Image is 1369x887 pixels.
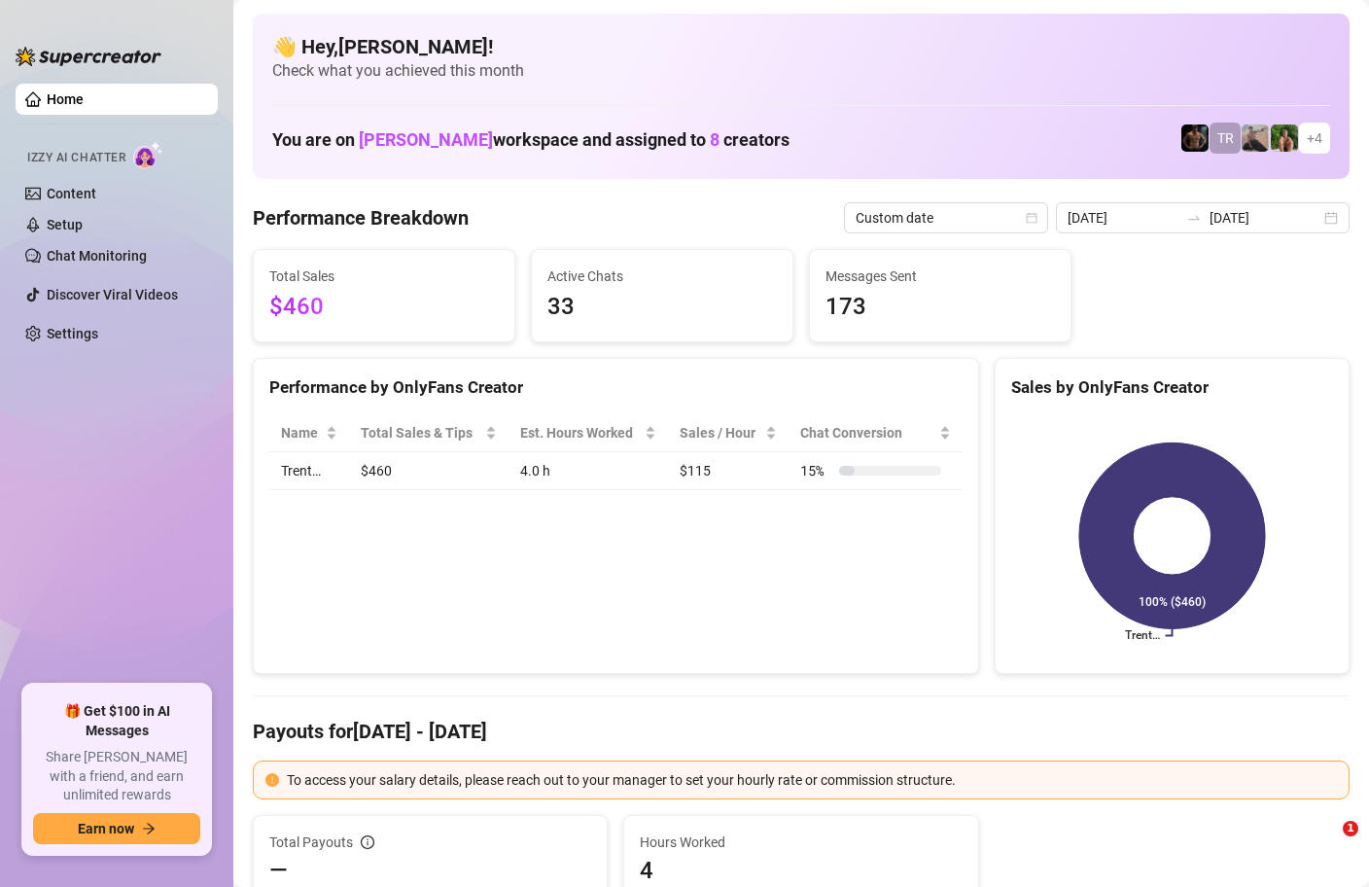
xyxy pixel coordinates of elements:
h4: 👋 Hey, [PERSON_NAME] ! [272,33,1330,60]
span: Custom date [856,203,1036,232]
span: 33 [547,289,777,326]
span: Total Payouts [269,832,353,853]
th: Total Sales & Tips [349,414,508,452]
a: Setup [47,217,83,232]
span: Total Sales & Tips [361,422,480,443]
span: $460 [269,289,499,326]
span: Earn now [78,821,134,836]
img: logo-BBDzfeDw.svg [16,47,161,66]
span: Hours Worked [640,832,962,853]
img: Nathaniel [1271,124,1298,152]
div: Sales by OnlyFans Creator [1011,374,1333,401]
span: Messages Sent [825,266,1055,287]
a: Chat Monitoring [47,248,147,264]
img: AI Chatter [133,141,163,169]
input: Start date [1068,207,1178,229]
span: calendar [1026,212,1037,224]
span: 15 % [800,460,831,481]
td: $460 [349,452,508,490]
th: Sales / Hour [668,414,789,452]
img: LC [1242,124,1269,152]
h1: You are on workspace and assigned to creators [272,129,790,151]
iframe: Intercom live chat [1303,821,1350,868]
span: 4 [640,855,962,886]
span: Chat Conversion [800,422,934,443]
span: Sales / Hour [680,422,761,443]
span: 173 [825,289,1055,326]
span: arrow-right [142,822,156,835]
td: $115 [668,452,789,490]
a: Home [47,91,84,107]
h4: Performance Breakdown [253,204,469,231]
span: [PERSON_NAME] [359,129,493,150]
span: swap-right [1186,210,1202,226]
span: + 4 [1307,127,1322,149]
span: to [1186,210,1202,226]
text: Trent… [1124,629,1159,643]
span: Total Sales [269,266,499,287]
span: 1 [1343,821,1358,836]
th: Chat Conversion [789,414,962,452]
span: info-circle [361,835,374,849]
span: 8 [710,129,720,150]
input: End date [1210,207,1320,229]
div: Performance by OnlyFans Creator [269,374,963,401]
span: Izzy AI Chatter [27,149,125,167]
button: Earn nowarrow-right [33,813,200,844]
span: Name [281,422,322,443]
span: — [269,855,288,886]
a: Content [47,186,96,201]
div: To access your salary details, please reach out to your manager to set your hourly rate or commis... [287,769,1337,791]
span: exclamation-circle [265,773,279,787]
a: Settings [47,326,98,341]
td: 4.0 h [509,452,668,490]
span: Check what you achieved this month [272,60,1330,82]
h4: Payouts for [DATE] - [DATE] [253,718,1350,745]
td: Trent… [269,452,349,490]
th: Name [269,414,349,452]
a: Discover Viral Videos [47,287,178,302]
span: 🎁 Get $100 in AI Messages [33,702,200,740]
span: TR [1217,127,1234,149]
img: Trent [1181,124,1209,152]
span: Active Chats [547,266,777,287]
span: Share [PERSON_NAME] with a friend, and earn unlimited rewards [33,748,200,805]
div: Est. Hours Worked [520,422,641,443]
